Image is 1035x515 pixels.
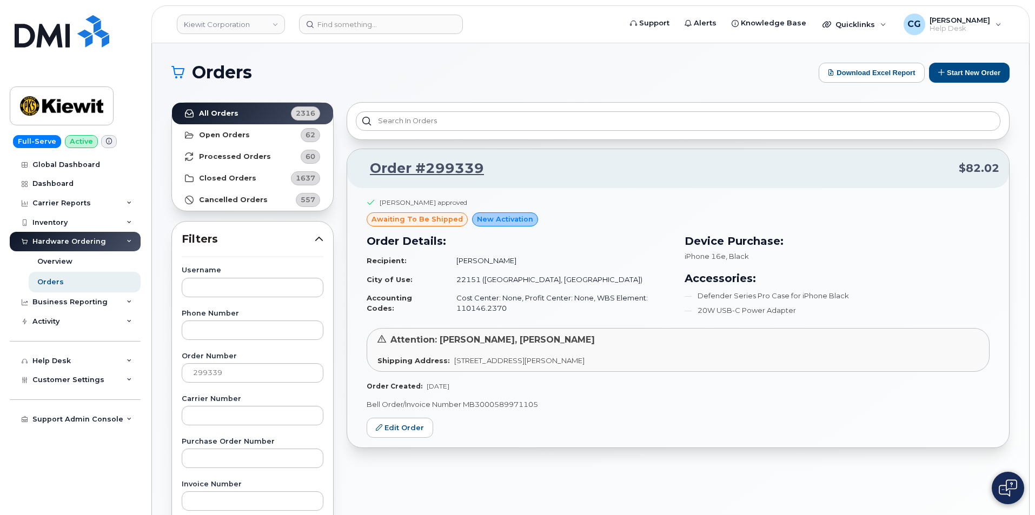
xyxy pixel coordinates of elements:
p: Bell Order/Invoice Number MB3000589971105 [367,399,990,410]
img: Open chat [999,479,1017,497]
a: Cancelled Orders557 [172,189,333,211]
span: $82.02 [959,160,999,176]
strong: Processed Orders [199,152,271,161]
strong: All Orders [199,109,238,118]
li: 20W USB-C Power Adapter [685,305,990,316]
span: iPhone 16e [685,252,726,260]
span: awaiting to be shipped [371,214,463,224]
span: 557 [301,195,315,205]
h3: Order Details: [367,233,672,249]
label: Order Number [182,353,323,360]
strong: Recipient: [367,256,407,265]
h3: Accessories: [685,270,990,286]
a: Open Orders62 [172,124,333,146]
strong: Cancelled Orders [199,196,268,204]
a: All Orders2316 [172,103,333,124]
label: Carrier Number [182,396,323,403]
span: New Activation [477,214,533,224]
a: Processed Orders60 [172,146,333,168]
button: Download Excel Report [819,63,925,83]
span: Orders [192,64,252,81]
strong: Closed Orders [199,174,256,183]
span: , Black [726,252,749,260]
span: Attention: [PERSON_NAME], [PERSON_NAME] [390,335,595,345]
td: Cost Center: None, Profit Center: None, WBS Element: 110146.2370 [447,289,672,317]
span: 60 [306,151,315,162]
a: Closed Orders1637 [172,168,333,189]
span: 62 [306,130,315,140]
strong: City of Use: [367,275,413,284]
span: Filters [182,231,315,247]
button: Start New Order [929,63,1010,83]
input: Search in orders [356,111,1000,131]
label: Invoice Number [182,481,323,488]
span: 2316 [296,108,315,118]
strong: Shipping Address: [377,356,450,365]
label: Username [182,267,323,274]
strong: Accounting Codes: [367,293,412,312]
label: Phone Number [182,310,323,317]
a: Order #299339 [357,159,484,178]
td: 22151 ([GEOGRAPHIC_DATA], [GEOGRAPHIC_DATA]) [447,270,672,289]
span: [DATE] [427,382,449,390]
label: Purchase Order Number [182,438,323,445]
li: Defender Series Pro Case for iPhone Black [685,291,990,301]
td: [PERSON_NAME] [447,251,672,270]
h3: Device Purchase: [685,233,990,249]
strong: Open Orders [199,131,250,139]
span: 1637 [296,173,315,183]
a: Edit Order [367,418,433,438]
strong: Order Created: [367,382,422,390]
span: [STREET_ADDRESS][PERSON_NAME] [454,356,585,365]
div: [PERSON_NAME] approved [380,198,467,207]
